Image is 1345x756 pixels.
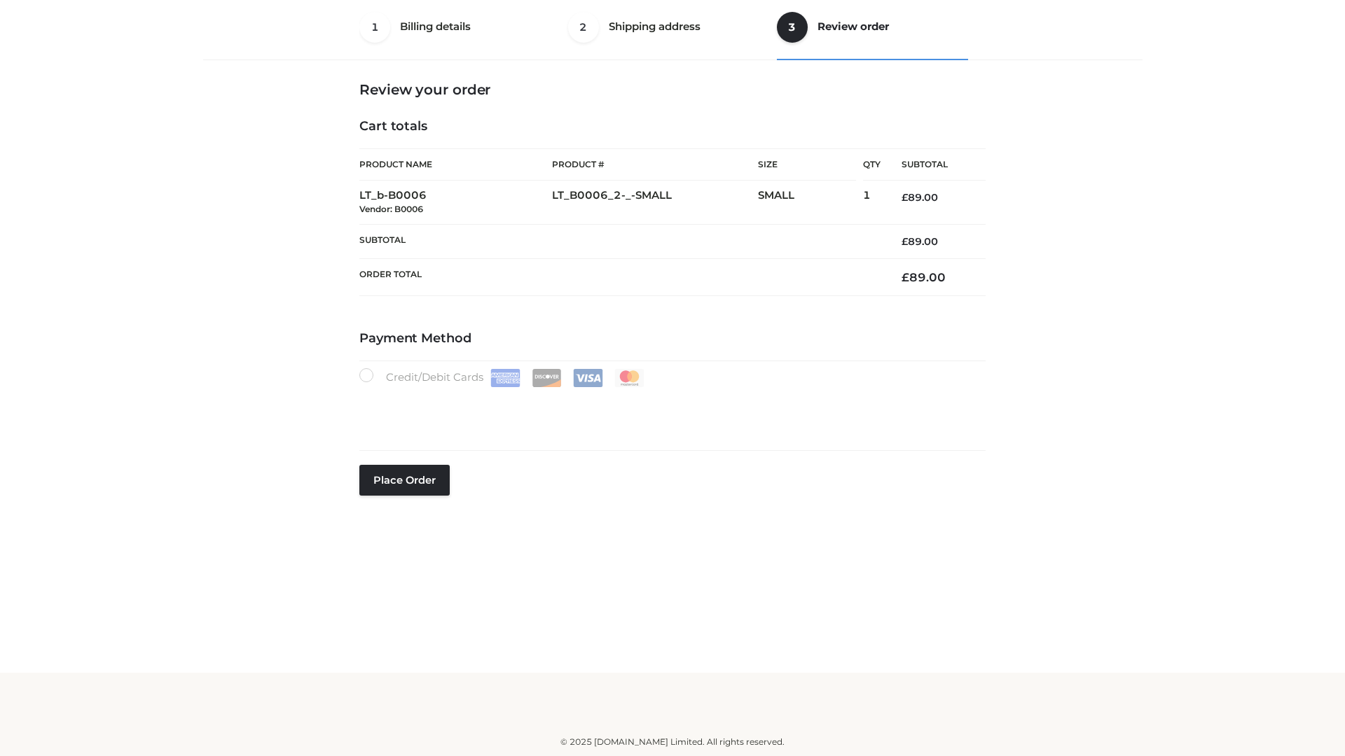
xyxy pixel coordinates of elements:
bdi: 89.00 [902,235,938,248]
img: Mastercard [614,369,644,387]
h3: Review your order [359,81,986,98]
th: Size [758,149,856,181]
td: 1 [863,181,881,225]
img: Visa [573,369,603,387]
th: Product Name [359,148,552,181]
label: Credit/Debit Cards [359,368,646,387]
h4: Payment Method [359,331,986,346]
bdi: 89.00 [902,191,938,204]
iframe: Secure payment input frame [357,384,983,435]
td: SMALL [758,181,863,225]
td: LT_b-B0006 [359,181,552,225]
button: Place order [359,465,450,496]
span: £ [902,191,908,204]
div: © 2025 [DOMAIN_NAME] Limited. All rights reserved. [208,735,1137,749]
th: Subtotal [881,149,986,181]
th: Product # [552,148,758,181]
span: £ [902,235,908,248]
th: Order Total [359,259,881,296]
img: Amex [490,369,520,387]
th: Subtotal [359,224,881,258]
h4: Cart totals [359,119,986,134]
img: Discover [532,369,562,387]
span: £ [902,270,909,284]
bdi: 89.00 [902,270,946,284]
td: LT_B0006_2-_-SMALL [552,181,758,225]
small: Vendor: B0006 [359,204,423,214]
th: Qty [863,148,881,181]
